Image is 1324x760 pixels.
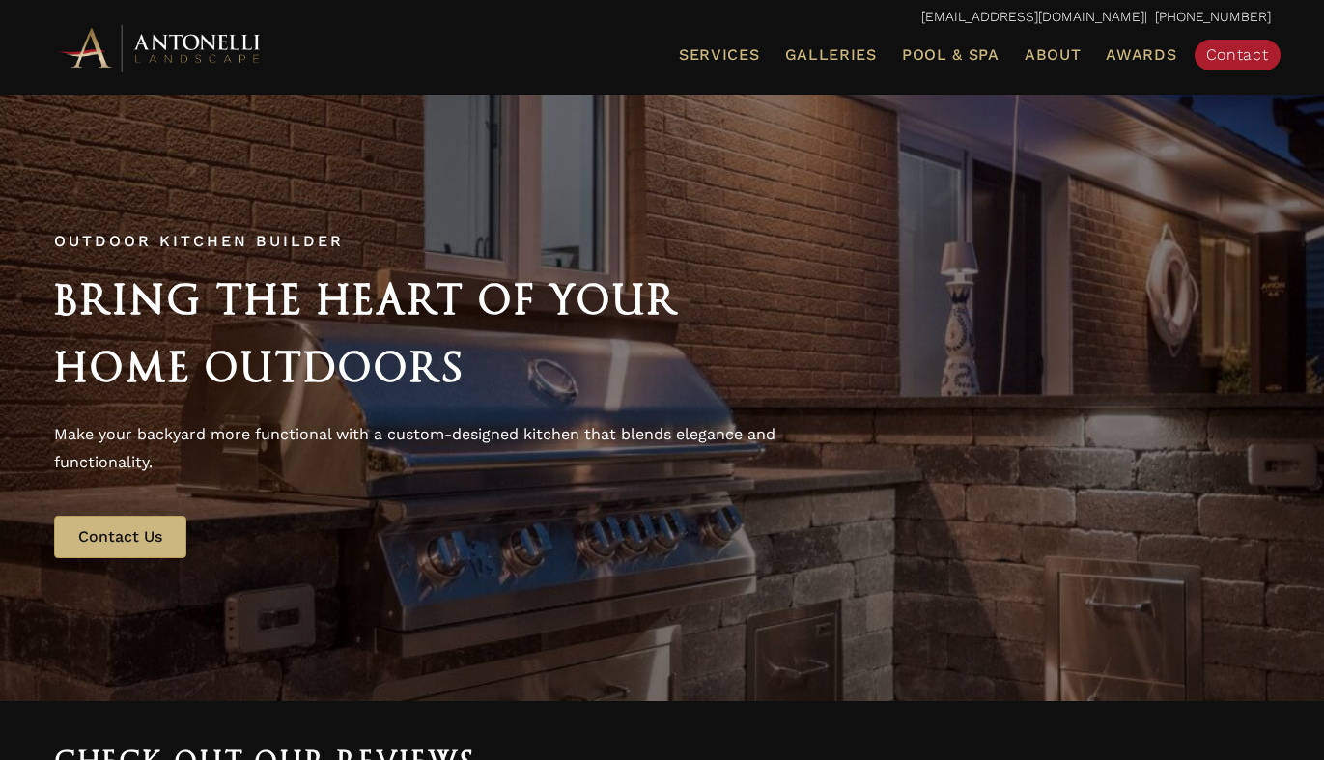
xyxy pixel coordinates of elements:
span: Outdoor Kitchen Builder [54,232,344,250]
span: Services [679,47,760,63]
a: Awards [1098,42,1184,68]
span: Bring the Heart of Your Home Outdoors [54,275,680,391]
span: Galleries [785,45,877,64]
a: Contact [1195,40,1281,70]
span: About [1025,47,1082,63]
a: Galleries [777,42,885,68]
span: Awards [1106,45,1176,64]
span: Pool & Spa [902,45,1000,64]
a: Contact Us [54,516,186,558]
a: Services [671,42,768,68]
a: About [1017,42,1089,68]
a: [EMAIL_ADDRESS][DOMAIN_NAME] [921,9,1144,24]
span: Contact Us [78,527,162,546]
img: Antonelli Horizontal Logo [54,21,267,74]
span: Make your backyard more functional with a custom-designed kitchen that blends elegance and functi... [54,425,775,472]
p: | [PHONE_NUMBER] [54,5,1271,30]
span: Contact [1206,45,1269,64]
a: Pool & Spa [894,42,1007,68]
